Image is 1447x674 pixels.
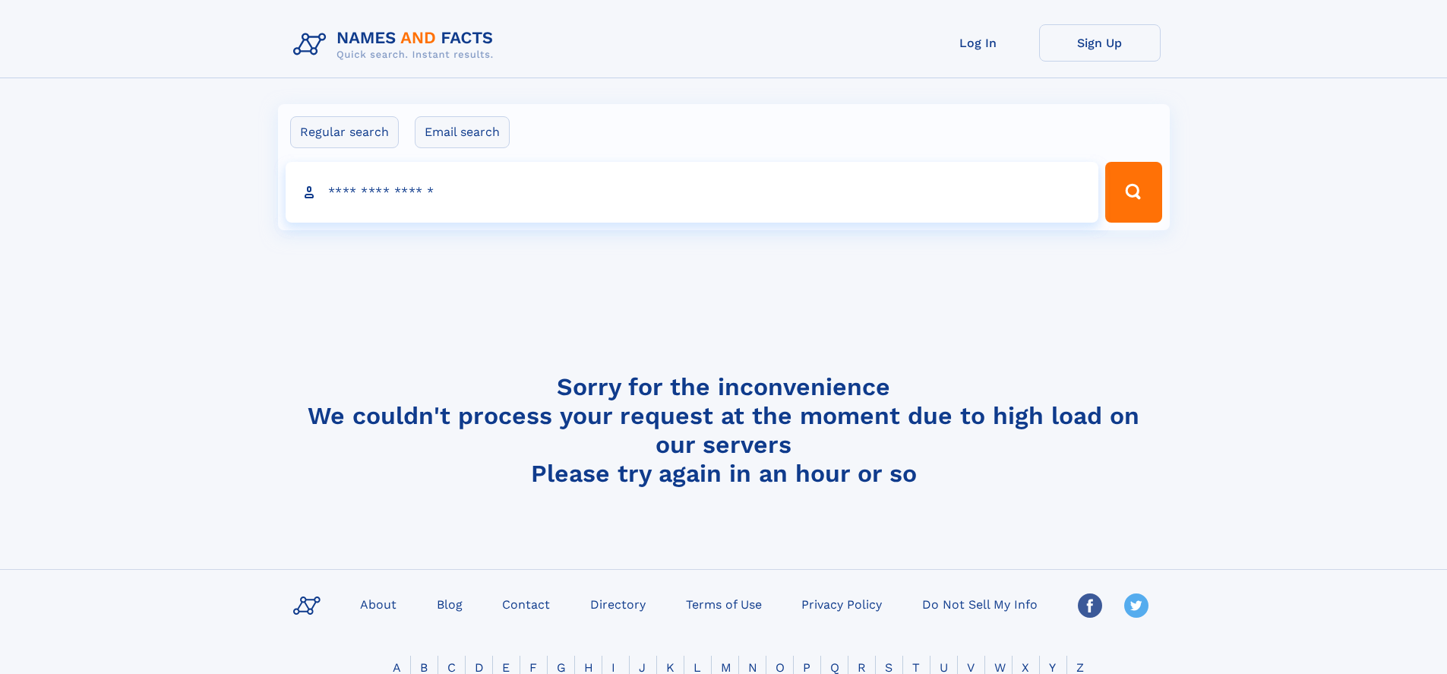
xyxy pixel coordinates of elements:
a: Sign Up [1039,24,1161,62]
a: Contact [496,593,556,615]
a: Log In [918,24,1039,62]
a: Directory [584,593,652,615]
a: Privacy Policy [795,593,888,615]
img: Facebook [1078,593,1102,618]
h4: Sorry for the inconvenience We couldn't process your request at the moment due to high load on ou... [287,372,1161,488]
label: Email search [415,116,510,148]
a: About [354,593,403,615]
a: Do Not Sell My Info [916,593,1044,615]
label: Regular search [290,116,399,148]
input: search input [286,162,1099,223]
img: Logo Names and Facts [287,24,506,65]
button: Search Button [1105,162,1161,223]
img: Twitter [1124,593,1148,618]
a: Blog [431,593,469,615]
a: Terms of Use [680,593,768,615]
